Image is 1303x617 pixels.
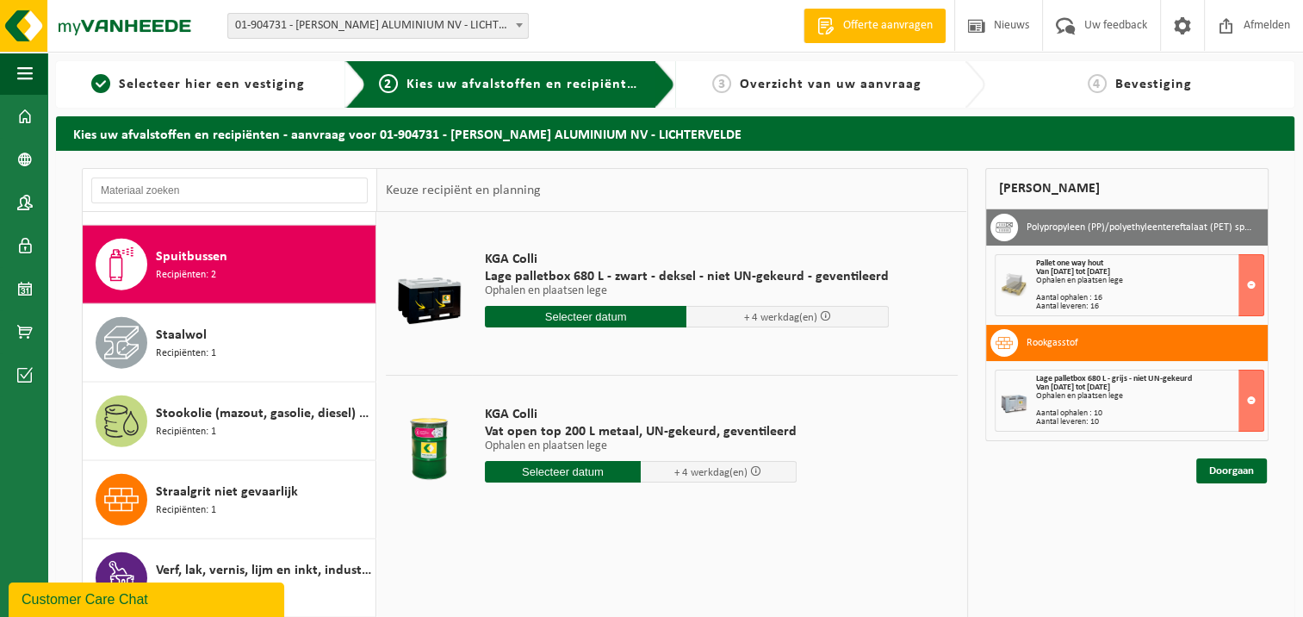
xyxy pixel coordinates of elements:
span: 4 [1088,74,1107,93]
span: Offerte aanvragen [839,17,937,34]
a: Offerte aanvragen [804,9,946,43]
button: Straalgrit niet gevaarlijk Recipiënten: 1 [83,461,376,539]
a: 1Selecteer hier een vestiging [65,74,332,95]
span: + 4 werkdag(en) [674,467,748,478]
a: Doorgaan [1196,458,1267,483]
span: + 4 werkdag(en) [744,312,817,323]
div: Aantal leveren: 16 [1036,302,1264,311]
span: Spuitbussen [156,246,227,267]
span: 01-904731 - REMI CLAEYS ALUMINIUM NV - LICHTERVELDE [228,14,528,38]
button: Stookolie (mazout, gasolie, diesel) in 200lt-vat Recipiënten: 1 [83,383,376,461]
span: Pallet one way hout [1036,259,1103,268]
span: Recipiënten: 1 [156,502,216,519]
div: Ophalen en plaatsen lege [1036,392,1264,401]
strong: Van [DATE] tot [DATE] [1036,267,1110,277]
span: Recipiënten: 1 [156,424,216,440]
span: 2 [379,74,398,93]
span: Vat open top 200 L metaal, UN-gekeurd, geventileerd [485,423,797,440]
strong: Van [DATE] tot [DATE] [1036,383,1110,392]
button: Staalwol Recipiënten: 1 [83,304,376,383]
div: Aantal ophalen : 10 [1036,409,1264,418]
h3: Polypropyleen (PP)/polyethyleentereftalaat (PET) spanbanden [1027,214,1256,241]
span: Selecteer hier een vestiging [119,78,305,91]
span: Lage palletbox 680 L - zwart - deksel - niet UN-gekeurd - geventileerd [485,268,889,285]
span: Recipiënten: 1 [156,346,216,362]
span: Stookolie (mazout, gasolie, diesel) in 200lt-vat [156,403,371,424]
div: Aantal leveren: 10 [1036,418,1264,427]
span: 1 [91,74,110,93]
div: Keuze recipiënt en planning [377,169,549,212]
div: Ophalen en plaatsen lege [1036,277,1264,285]
div: [PERSON_NAME] [985,168,1269,209]
iframe: chat widget [9,579,288,617]
h2: Kies uw afvalstoffen en recipiënten - aanvraag voor 01-904731 - [PERSON_NAME] ALUMINIUM NV - LICH... [56,116,1294,150]
span: Lage palletbox 680 L - grijs - niet UN-gekeurd [1036,374,1192,383]
input: Selecteer datum [485,306,687,327]
h3: Rookgasstof [1027,329,1078,357]
span: Kies uw afvalstoffen en recipiënten [406,78,643,91]
span: Recipiënten: 2 [156,267,216,284]
span: 01-904731 - REMI CLAEYS ALUMINIUM NV - LICHTERVELDE [227,13,529,39]
input: Materiaal zoeken [91,178,368,203]
span: Straalgrit niet gevaarlijk [156,482,298,502]
span: 3 [712,74,731,93]
span: KGA Colli [485,251,889,268]
button: Spuitbussen Recipiënten: 2 [83,226,376,304]
p: Ophalen en plaatsen lege [485,440,797,452]
span: Bevestiging [1115,78,1192,91]
span: KGA Colli [485,406,797,423]
span: Overzicht van uw aanvraag [740,78,921,91]
div: Aantal ophalen : 16 [1036,294,1264,302]
p: Ophalen en plaatsen lege [485,285,889,297]
input: Selecteer datum [485,461,641,483]
span: Staalwol [156,325,207,346]
span: Verf, lak, vernis, lijm en inkt, industrieel in kleinverpakking [156,560,371,581]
